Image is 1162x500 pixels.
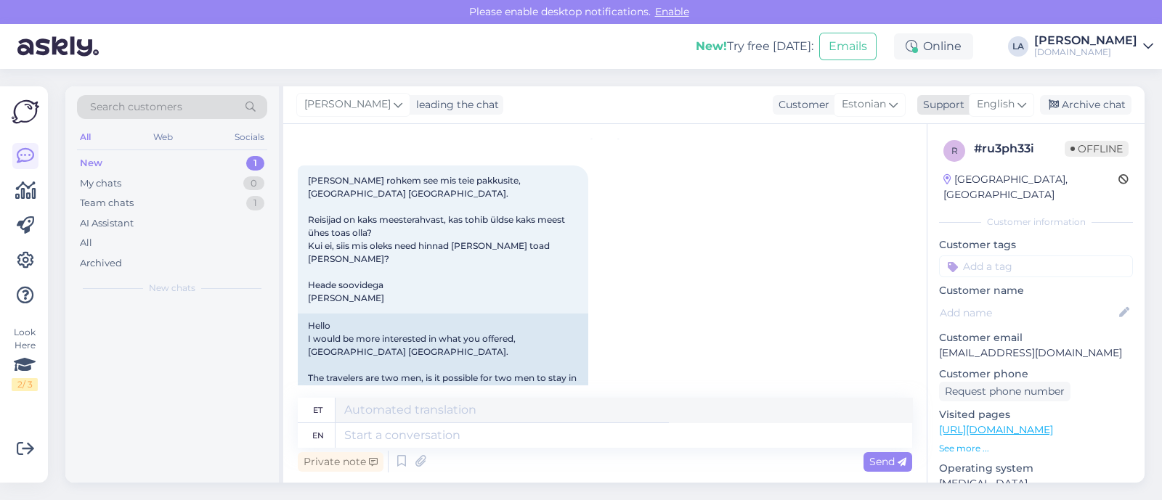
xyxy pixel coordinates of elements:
[917,97,964,112] div: Support
[80,176,121,191] div: My chats
[246,196,264,210] div: 1
[940,305,1116,321] input: Add name
[939,407,1133,422] p: Visited pages
[149,282,195,295] span: New chats
[1034,35,1137,46] div: [PERSON_NAME]
[939,255,1133,277] input: Add a tag
[246,156,264,171] div: 1
[939,461,1133,476] p: Operating system
[150,128,176,147] div: Web
[313,398,322,422] div: et
[696,39,727,53] b: New!
[12,326,38,391] div: Look Here
[939,345,1133,361] p: [EMAIL_ADDRESS][DOMAIN_NAME]
[696,38,813,55] div: Try free [DATE]:
[939,382,1070,401] div: Request phone number
[1008,36,1028,57] div: LA
[869,455,906,468] span: Send
[842,97,886,112] span: Estonian
[939,442,1133,455] p: See more ...
[894,33,973,60] div: Online
[80,156,102,171] div: New
[77,128,94,147] div: All
[939,476,1133,491] p: [MEDICAL_DATA]
[951,145,958,156] span: r
[773,97,829,112] div: Customer
[939,283,1133,298] p: Customer name
[12,378,38,391] div: 2 / 3
[90,99,182,115] span: Search customers
[12,98,39,126] img: Askly Logo
[80,256,122,271] div: Archived
[939,423,1053,436] a: [URL][DOMAIN_NAME]
[939,366,1133,382] p: Customer phone
[1040,95,1131,115] div: Archive chat
[410,97,499,112] div: leading the chat
[80,236,92,250] div: All
[232,128,267,147] div: Socials
[1065,141,1129,157] span: Offline
[819,33,877,60] button: Emails
[308,175,567,303] span: [PERSON_NAME] rohkem see mis teie pakkusite, [GEOGRAPHIC_DATA] [GEOGRAPHIC_DATA]. Reisijad on kak...
[977,97,1015,112] span: English
[974,140,1065,157] div: # ru3ph33i
[80,216,134,231] div: AI Assistant
[1034,46,1137,58] div: [DOMAIN_NAME]
[939,216,1133,229] div: Customer information
[1034,35,1153,58] a: [PERSON_NAME][DOMAIN_NAME]
[651,5,694,18] span: Enable
[80,196,134,210] div: Team chats
[312,423,324,448] div: en
[939,237,1133,253] p: Customer tags
[243,176,264,191] div: 0
[939,330,1133,345] p: Customer email
[298,452,383,472] div: Private note
[298,313,588,456] div: Hello I would be more interested in what you offered, [GEOGRAPHIC_DATA] [GEOGRAPHIC_DATA]. The tr...
[304,97,391,112] span: [PERSON_NAME]
[943,172,1118,202] div: [GEOGRAPHIC_DATA], [GEOGRAPHIC_DATA]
